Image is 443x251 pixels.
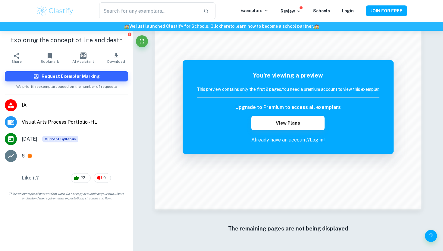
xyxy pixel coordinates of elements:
p: 6 [22,152,25,160]
a: Login [342,8,354,13]
p: Exemplars [240,7,269,14]
h1: Exploring the concept of life and death [5,36,128,45]
h6: Like it? [22,174,39,182]
h6: Request Exemplar Marking [42,73,100,80]
h5: You're viewing a preview [197,71,379,80]
div: This exemplar is based on the current syllabus. Feel free to refer to it for inspiration/ideas wh... [42,136,78,142]
span: Current Syllabus [42,136,78,142]
button: AI Assistant [67,49,100,66]
span: AI Assistant [72,59,94,64]
span: Download [107,59,125,64]
button: Fullscreen [136,35,148,47]
span: Visual Arts Process Portfolio - HL [22,119,128,126]
span: 23 [77,175,89,181]
a: here [221,24,230,29]
h6: Upgrade to Premium to access all exemplars [235,104,341,111]
span: Share [11,59,22,64]
button: Download [100,49,133,66]
img: Clastify logo [36,5,74,17]
span: 🏫 [314,24,319,29]
button: Help and Feedback [425,230,437,242]
a: Log in! [310,137,325,143]
h6: This preview contains only the first 2 pages. You need a premium account to view this exemplar. [197,86,379,93]
p: Review [281,8,301,14]
span: 0 [100,175,109,181]
span: This is an example of past student work. Do not copy or submit as your own. Use to understand the... [2,192,130,201]
h6: The remaining pages are not being displayed [167,224,409,233]
span: IA [22,102,128,109]
span: [DATE] [22,135,37,143]
button: Bookmark [33,49,66,66]
span: Bookmark [41,59,59,64]
button: JOIN FOR FREE [366,5,407,16]
div: 23 [71,173,91,183]
h6: We just launched Clastify for Schools. Click to learn how to become a school partner. [1,23,442,30]
span: 🏫 [124,24,129,29]
div: 0 [94,173,111,183]
a: Schools [313,8,330,13]
p: Already have an account? [197,136,379,144]
button: Report issue [127,32,132,37]
button: Request Exemplar Marking [5,71,128,81]
button: View Plans [251,116,324,130]
input: Search for any exemplars... [99,2,199,19]
span: We prioritize exemplars based on the number of requests [16,81,117,89]
img: AI Assistant [80,52,86,59]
